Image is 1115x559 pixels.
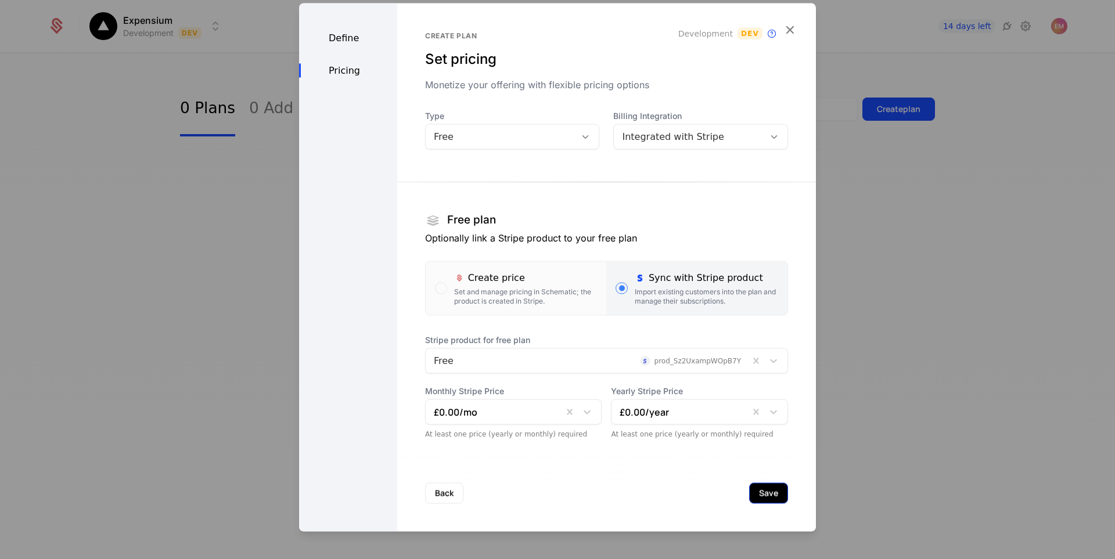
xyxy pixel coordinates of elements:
[447,215,496,226] h1: Free plan
[678,27,733,39] span: Development
[425,110,600,121] span: Type
[425,334,788,345] span: Stripe product for free plan
[613,110,788,121] span: Billing Integration
[611,429,788,438] div: At least one price (yearly or monthly) required
[622,129,756,143] div: Integrated with Stripe
[299,31,397,45] div: Define
[635,271,778,284] div: Sync with Stripe product
[425,49,788,68] div: Set pricing
[425,482,463,503] button: Back
[749,482,788,503] button: Save
[425,385,602,396] span: Monthly Stripe Price
[425,429,602,438] div: At least one price (yearly or monthly) required
[454,287,598,305] div: Set and manage pricing in Schematic; the product is created in Stripe.
[425,31,788,40] div: Create plan
[454,271,598,284] div: Create price
[635,287,778,305] div: Import existing customers into the plan and manage their subscriptions.
[611,385,788,396] span: Yearly Stripe Price
[425,230,788,244] p: Optionally link a Stripe product to your free plan
[434,129,568,143] div: Free
[738,27,762,39] span: Dev
[299,63,397,77] div: Pricing
[425,77,788,91] div: Monetize your offering with flexible pricing options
